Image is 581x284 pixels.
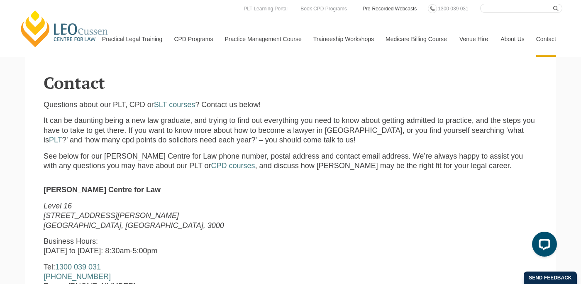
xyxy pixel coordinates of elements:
em: [STREET_ADDRESS][PERSON_NAME] [44,211,179,220]
a: Contact [530,21,562,57]
a: Medicare Billing Course [379,21,453,57]
a: Traineeship Workshops [307,21,379,57]
a: [PERSON_NAME] Centre for Law [19,9,110,48]
a: PLT [49,136,62,144]
a: Practical Legal Training [96,21,168,57]
a: 1300 039 031 [55,263,101,271]
p: Business Hours: [DATE] to [DATE]: 8:30am-5:00pm [44,237,327,256]
strong: [PERSON_NAME] Centre for Law [44,186,161,194]
p: Questions about our PLT, CPD or ? Contact us below! [44,100,537,110]
a: SLT courses [154,100,195,109]
iframe: LiveChat chat widget [525,228,560,263]
a: Book CPD Programs [298,4,349,13]
a: Venue Hire [453,21,494,57]
a: PLT Learning Portal [242,4,290,13]
a: 1300 039 031 [436,4,470,13]
a: Pre-Recorded Webcasts [362,4,418,13]
p: See below for our [PERSON_NAME] Centre for Law phone number, postal address and contact email add... [44,152,537,171]
a: CPD courses [211,162,255,170]
em: [GEOGRAPHIC_DATA], [GEOGRAPHIC_DATA], 3000 [44,221,224,230]
p: It can be daunting being a new law graduate, and trying to find out everything you need to know a... [44,116,537,145]
a: About Us [494,21,530,57]
span: 1300 039 031 [438,6,468,12]
a: CPD Programs [168,21,218,57]
h2: Contact [44,73,537,92]
a: Practice Management Course [219,21,307,57]
em: Level 16 [44,202,72,210]
a: [PHONE_NUMBER] [44,272,111,281]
